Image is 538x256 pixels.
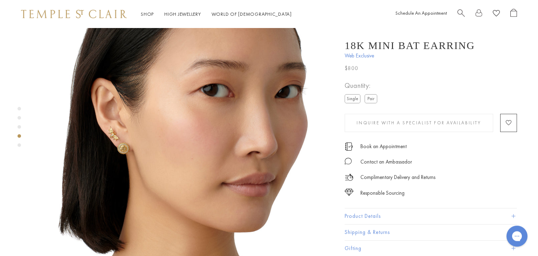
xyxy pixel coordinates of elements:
[18,105,21,152] div: Product gallery navigation
[365,94,377,103] label: Pair
[503,223,531,249] iframe: Gorgias live chat messenger
[493,9,500,20] a: View Wishlist
[345,94,360,103] label: Single
[345,208,517,224] button: Product Details
[345,158,352,165] img: MessageIcon-01_2.svg
[345,189,353,196] img: icon_sourcing.svg
[360,173,435,182] p: Complimentary Delivery and Returns
[345,114,493,132] button: Inquire With A Specialist for Availability
[21,10,127,18] img: Temple St. Clair
[345,173,353,182] img: icon_delivery.svg
[395,10,447,16] a: Schedule An Appointment
[360,189,405,198] div: Responsible Sourcing
[164,11,201,17] a: High JewelleryHigh Jewellery
[357,120,481,126] span: Inquire With A Specialist for Availability
[345,80,380,91] span: Quantity:
[345,64,358,73] span: $800
[345,40,475,51] h1: 18K Mini Bat Earring
[360,158,412,166] div: Contact an Ambassador
[345,143,353,151] img: icon_appointment.svg
[345,224,517,240] button: Shipping & Returns
[345,51,517,60] span: Web Exclusive
[457,9,465,20] a: Search
[212,11,292,17] a: World of [DEMOGRAPHIC_DATA]World of [DEMOGRAPHIC_DATA]
[360,143,407,150] a: Book an Appointment
[141,11,154,17] a: ShopShop
[141,10,292,19] nav: Main navigation
[510,9,517,20] a: Open Shopping Bag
